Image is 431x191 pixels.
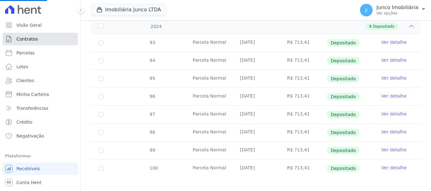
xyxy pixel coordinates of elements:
[98,130,103,135] input: Só é possível selecionar pagamentos em aberto
[98,40,103,45] input: Só é possível selecionar pagamentos em aberto
[232,70,279,87] td: [DATE]
[16,91,49,98] span: Minha Carteira
[149,76,155,81] span: 95
[232,34,279,52] td: [DATE]
[3,60,78,73] a: Lotes
[3,130,78,142] a: Negativação
[16,133,44,139] span: Negativação
[16,119,32,125] span: Crédito
[376,11,418,16] p: Ver opções
[98,94,103,99] input: Só é possível selecionar pagamentos em aberto
[16,77,34,84] span: Clientes
[98,166,103,171] input: Só é possível selecionar pagamentos em aberto
[327,57,360,65] span: Depositado
[16,36,38,42] span: Contratos
[91,4,166,16] button: Imobiliária Junco LTDA
[3,176,78,189] a: Conta Hent
[376,4,418,11] p: Junco Imobiliária
[369,24,372,29] span: 8
[5,152,75,160] div: Plataformas
[3,19,78,31] a: Visão Geral
[280,142,327,159] td: R$ 713,41
[327,129,360,136] span: Depositado
[327,165,360,172] span: Depositado
[381,57,407,63] a: Ver detalhe
[280,88,327,105] td: R$ 713,41
[98,58,103,63] input: Só é possível selecionar pagamentos em aberto
[232,106,279,123] td: [DATE]
[185,124,232,141] td: Parcela Normal
[381,111,407,117] a: Ver detalhe
[232,142,279,159] td: [DATE]
[185,52,232,70] td: Parcela Normal
[381,75,407,81] a: Ver detalhe
[16,22,42,28] span: Visão Geral
[149,166,158,171] span: 100
[149,112,155,117] span: 97
[3,74,78,87] a: Clientes
[327,39,360,47] span: Depositado
[327,111,360,118] span: Depositado
[232,52,279,70] td: [DATE]
[185,88,232,105] td: Parcela Normal
[381,129,407,135] a: Ver detalhe
[3,102,78,115] a: Transferências
[16,179,41,186] span: Conta Hent
[16,64,28,70] span: Lotes
[185,142,232,159] td: Parcela Normal
[3,116,78,128] a: Crédito
[373,24,394,29] span: Depositado
[185,34,232,52] td: Parcela Normal
[280,34,327,52] td: R$ 713,41
[149,58,155,63] span: 94
[98,76,103,81] input: Só é possível selecionar pagamentos em aberto
[98,148,103,153] input: Só é possível selecionar pagamentos em aberto
[149,130,155,135] span: 98
[149,40,155,45] span: 93
[381,39,407,45] a: Ver detalhe
[280,70,327,87] td: R$ 713,41
[185,70,232,87] td: Parcela Normal
[98,112,103,117] input: Só é possível selecionar pagamentos em aberto
[16,50,35,56] span: Parcelas
[149,94,155,99] span: 96
[355,1,431,19] button: JI Junco Imobiliária Ver opções
[16,105,48,111] span: Transferências
[185,160,232,177] td: Parcela Normal
[3,162,78,175] a: Recebíveis
[280,124,327,141] td: R$ 713,41
[232,160,279,177] td: [DATE]
[232,124,279,141] td: [DATE]
[149,148,155,153] span: 99
[232,88,279,105] td: [DATE]
[327,75,360,82] span: Depositado
[185,106,232,123] td: Parcela Normal
[3,33,78,45] a: Contratos
[3,88,78,101] a: Minha Carteira
[280,106,327,123] td: R$ 713,41
[365,8,368,12] span: JI
[381,165,407,171] a: Ver detalhe
[327,147,360,154] span: Depositado
[327,93,360,100] span: Depositado
[381,147,407,153] a: Ver detalhe
[280,52,327,70] td: R$ 713,41
[3,47,78,59] a: Parcelas
[16,166,40,172] span: Recebíveis
[280,160,327,177] td: R$ 713,41
[381,93,407,99] a: Ver detalhe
